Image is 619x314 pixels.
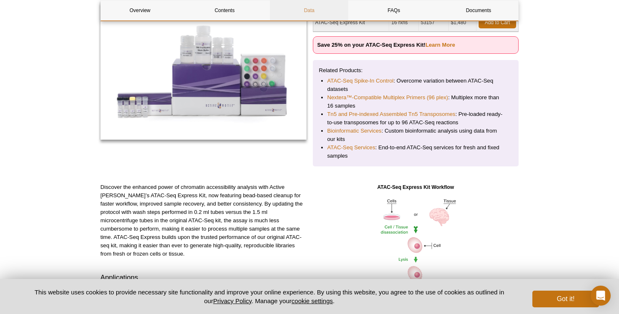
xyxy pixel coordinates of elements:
[327,77,394,85] a: ATAC-Seq Spike-In Control
[327,77,504,93] li: : Overcome variation between ATAC-Seq datasets
[270,0,348,20] a: Data
[419,14,449,32] td: 53157
[327,110,456,118] a: Tn5 and Pre-indexed Assembled Tn5 Transposomes
[591,286,611,306] div: Open Intercom Messenger
[100,2,307,140] img: ATAC-Seq Express Kit
[377,184,454,190] strong: ATAC-Seq Express Kit Workflow
[327,93,448,102] a: Nextera™-Compatible Multiplex Primers (96 plex)
[532,291,599,307] button: Got it!
[20,288,519,305] p: This website uses cookies to provide necessary site functionality and improve your online experie...
[327,127,382,135] a: Bioinformatic Services
[355,0,433,20] a: FAQs
[449,14,477,32] td: $1,480
[213,297,252,304] a: Privacy Policy
[327,143,504,160] li: : End-to-end ATAC-Seq services for fresh and fixed samples
[100,183,307,258] p: Discover the enhanced power of chromatin accessibility analysis with Active [PERSON_NAME]’s ATAC-...
[101,0,179,20] a: Overview
[389,14,419,32] td: 16 rxns
[425,42,455,48] a: Learn More
[327,110,504,127] li: : Pre-loaded ready-to-use transposomes for up to 96 ATAC-Seq reactions
[327,93,504,110] li: : Multiplex more than 16 samples
[185,0,264,20] a: Contents
[439,0,518,20] a: Documents
[479,17,516,28] a: Add to Cart
[327,127,504,143] li: : Custom bioinformatic analysis using data from our kits
[292,297,333,304] button: cookie settings
[317,42,455,48] strong: Save 25% on your ATAC-Seq Express Kit!
[313,14,389,32] td: ATAC-Seq Express Kit
[319,66,513,75] p: Related Products:
[327,143,375,152] a: ATAC-Seq Services
[100,273,307,283] h3: Applications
